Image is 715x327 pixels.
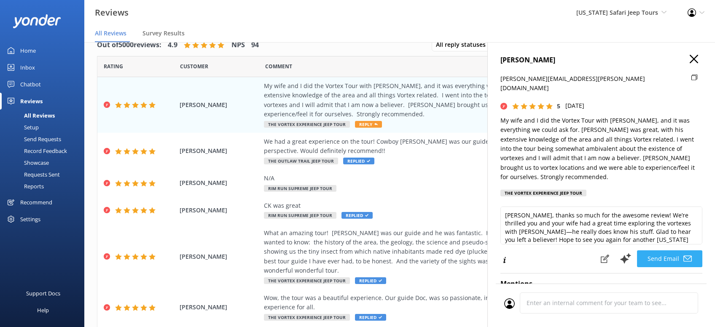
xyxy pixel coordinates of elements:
[95,29,126,38] span: All Reviews
[251,40,259,51] h4: 94
[5,121,39,133] div: Setup
[504,298,515,309] img: user_profile.svg
[264,201,645,210] div: CK was great
[5,157,84,169] a: Showcase
[95,6,129,19] h3: Reviews
[5,110,84,121] a: All Reviews
[264,293,645,312] div: Wow, the tour was a beautiful experience. Our guide Doc, was so passionate, informed and committe...
[5,133,84,145] a: Send Requests
[180,62,208,70] span: Date
[565,101,584,110] p: [DATE]
[5,133,61,145] div: Send Requests
[37,302,49,319] div: Help
[5,169,60,180] div: Requests Sent
[264,185,336,192] span: Rim Run Supreme Jeep Tour
[5,169,84,180] a: Requests Sent
[20,59,35,76] div: Inbox
[180,206,260,215] span: [PERSON_NAME]
[5,110,55,121] div: All Reviews
[500,74,686,93] p: [PERSON_NAME][EMAIL_ADDRESS][PERSON_NAME][DOMAIN_NAME]
[26,285,60,302] div: Support Docs
[231,40,245,51] h4: NPS
[97,40,161,51] h4: Out of 5000 reviews:
[264,212,336,219] span: Rim Run Supreme Jeep Tour
[576,8,658,16] span: [US_STATE] Safari Jeep Tours
[637,250,702,267] button: Send Email
[20,93,43,110] div: Reviews
[355,277,386,284] span: Replied
[264,277,350,284] span: The Vortex Experience Jeep Tour
[690,55,698,64] button: Close
[5,121,84,133] a: Setup
[264,174,645,183] div: N/A
[20,194,52,211] div: Recommend
[20,76,41,93] div: Chatbot
[436,40,491,49] span: All reply statuses
[500,55,702,66] h4: [PERSON_NAME]
[500,206,702,244] textarea: [PERSON_NAME], thanks so much for the awesome review! We’re thrilled you and your wife had a grea...
[264,228,645,276] div: What an amazing tour! [PERSON_NAME] was our guide and he was fantastic. He was incredibly knowled...
[355,121,382,128] span: Reply
[500,116,702,182] p: My wife and I did the Vortex Tour with [PERSON_NAME], and it was everything we could ask for. [PE...
[500,190,586,196] div: The Vortex Experience Jeep Tour
[500,279,702,289] h4: Mentions
[341,212,373,219] span: Replied
[5,180,84,192] a: Reports
[5,180,44,192] div: Reports
[264,137,645,156] div: We had a great experience on the tour! Cowboy [PERSON_NAME] was our guide- he was so knowledgeabl...
[13,14,61,28] img: yonder-white-logo.png
[264,158,338,164] span: The Outlaw Trail Jeep Tour
[168,40,177,51] h4: 4.9
[142,29,185,38] span: Survey Results
[264,81,645,119] div: My wife and I did the Vortex Tour with [PERSON_NAME], and it was everything we could ask for. [PE...
[20,42,36,59] div: Home
[5,145,67,157] div: Record Feedback
[180,303,260,312] span: [PERSON_NAME]
[264,121,350,128] span: The Vortex Experience Jeep Tour
[20,211,40,228] div: Settings
[5,157,49,169] div: Showcase
[180,146,260,155] span: [PERSON_NAME]
[355,314,386,321] span: Replied
[343,158,374,164] span: Replied
[180,100,260,110] span: [PERSON_NAME]
[180,252,260,261] span: [PERSON_NAME]
[180,178,260,188] span: [PERSON_NAME]
[557,102,560,110] span: 5
[264,314,350,321] span: The Vortex Experience Jeep Tour
[265,62,292,70] span: Question
[5,145,84,157] a: Record Feedback
[104,62,123,70] span: Date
